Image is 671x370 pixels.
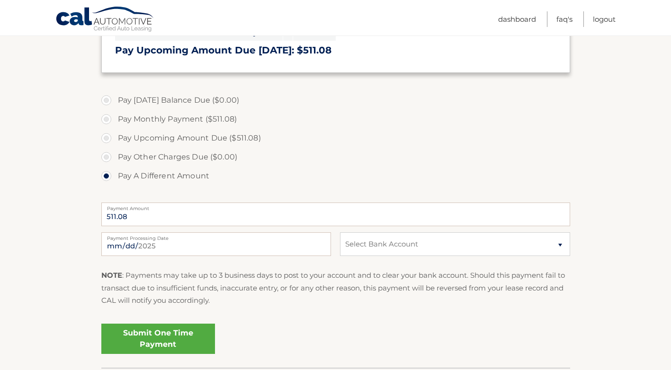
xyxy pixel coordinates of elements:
[101,167,570,185] label: Pay A Different Amount
[115,44,556,56] h3: Pay Upcoming Amount Due [DATE]: $511.08
[101,232,331,240] label: Payment Processing Date
[556,11,573,27] a: FAQ's
[55,6,155,34] a: Cal Automotive
[498,11,536,27] a: Dashboard
[101,148,570,167] label: Pay Other Charges Due ($0.00)
[101,269,570,307] p: : Payments may take up to 3 business days to post to your account and to clear your bank account....
[593,11,616,27] a: Logout
[101,91,570,110] label: Pay [DATE] Balance Due ($0.00)
[101,203,570,210] label: Payment Amount
[101,271,122,280] strong: NOTE
[101,110,570,129] label: Pay Monthly Payment ($511.08)
[101,324,215,354] a: Submit One Time Payment
[101,203,570,226] input: Payment Amount
[101,129,570,148] label: Pay Upcoming Amount Due ($511.08)
[101,232,331,256] input: Payment Date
